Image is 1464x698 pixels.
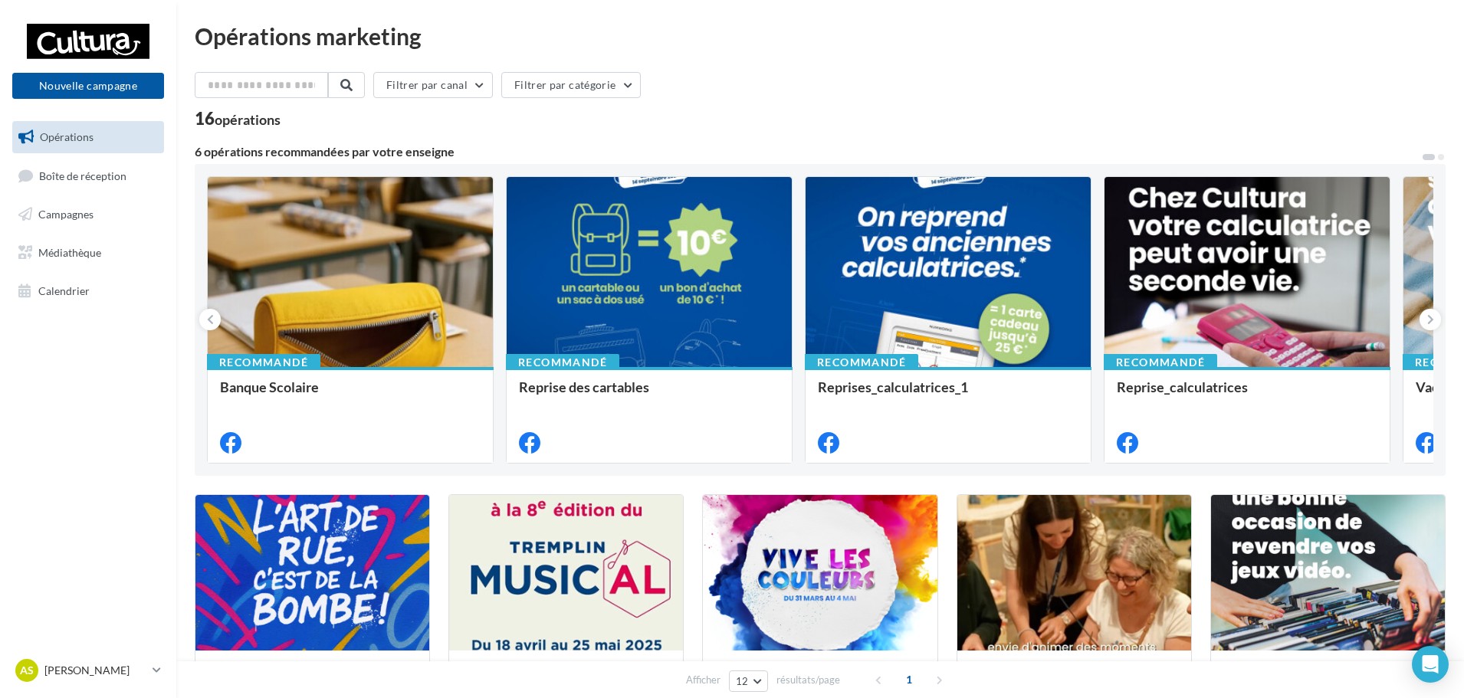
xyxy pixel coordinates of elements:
[38,208,94,221] span: Campagnes
[897,667,921,692] span: 1
[9,121,167,153] a: Opérations
[215,113,281,126] div: opérations
[9,198,167,231] a: Campagnes
[373,72,493,98] button: Filtrer par canal
[195,110,281,127] div: 16
[44,663,146,678] p: [PERSON_NAME]
[9,237,167,269] a: Médiathèque
[805,354,918,371] div: Recommandé
[9,275,167,307] a: Calendrier
[207,354,320,371] div: Recommandé
[12,73,164,99] button: Nouvelle campagne
[38,283,90,297] span: Calendrier
[501,72,641,98] button: Filtrer par catégorie
[220,378,319,395] span: Banque Scolaire
[20,663,34,678] span: As
[38,246,101,259] span: Médiathèque
[736,675,749,687] span: 12
[686,673,721,687] span: Afficher
[506,354,619,371] div: Recommandé
[195,25,1446,48] div: Opérations marketing
[39,169,126,182] span: Boîte de réception
[818,378,968,395] span: Reprises_calculatrices_1
[776,673,840,687] span: résultats/page
[519,378,649,395] span: Reprise des cartables
[729,670,768,692] button: 12
[40,130,94,143] span: Opérations
[1412,646,1449,683] div: Open Intercom Messenger
[9,159,167,192] a: Boîte de réception
[12,656,164,685] a: As [PERSON_NAME]
[195,146,1421,158] div: 6 opérations recommandées par votre enseigne
[1117,378,1248,395] span: Reprise_calculatrices
[1104,354,1217,371] div: Recommandé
